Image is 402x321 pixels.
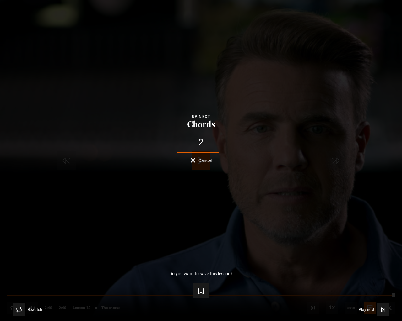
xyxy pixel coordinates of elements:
button: Chords [185,120,217,129]
span: Cancel [198,158,212,163]
button: Play next [359,303,389,316]
span: Rewatch [28,308,42,312]
p: Do you want to save this lesson? [169,271,233,276]
div: Up next [10,113,392,120]
span: Play next [359,308,374,312]
button: Cancel [191,158,212,163]
div: 2 [10,138,392,147]
button: Rewatch [13,303,42,316]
